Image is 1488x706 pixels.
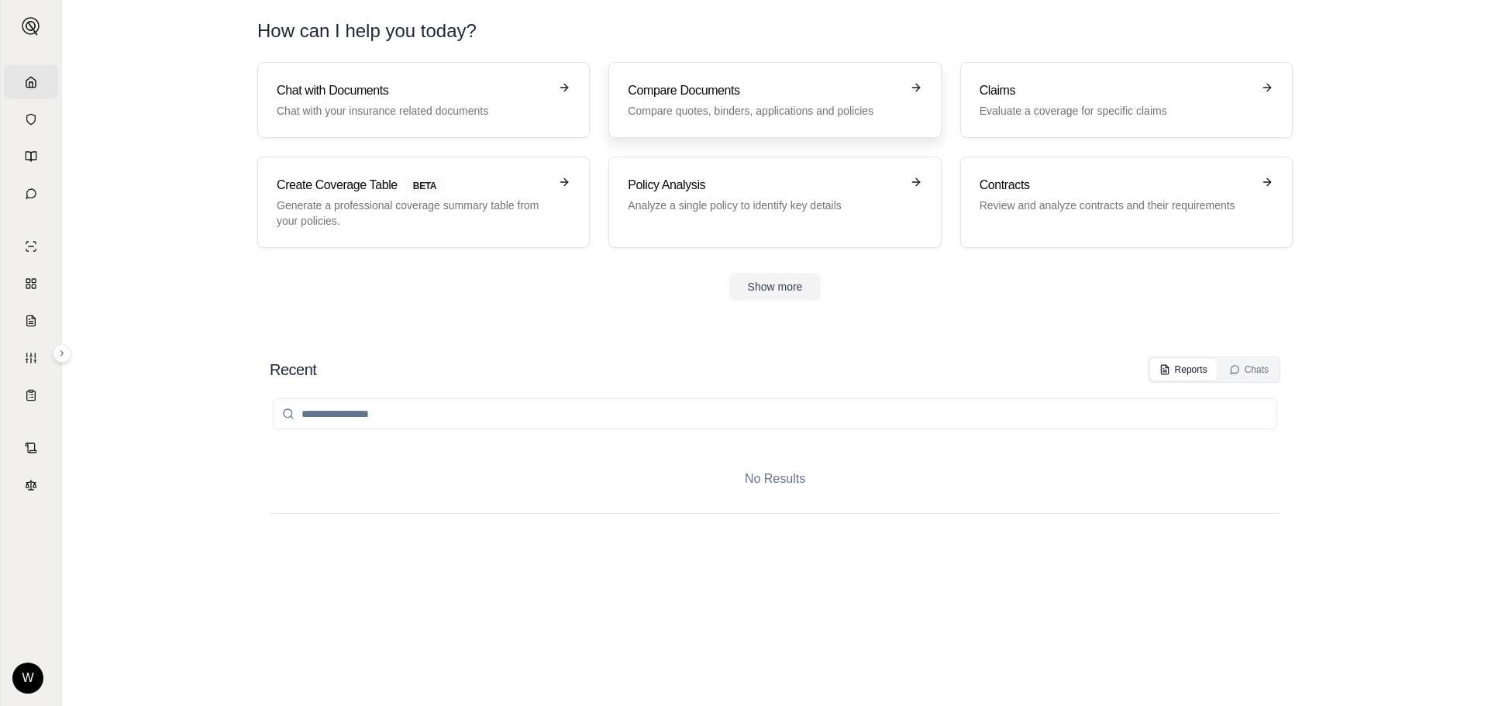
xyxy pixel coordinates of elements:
[980,198,1252,213] p: Review and analyze contracts and their requirements
[12,663,43,694] div: W
[1229,363,1269,376] div: Chats
[980,81,1252,100] h3: Claims
[4,229,58,263] a: Single Policy
[980,176,1252,195] h3: Contracts
[608,62,941,138] a: Compare DocumentsCompare quotes, binders, applications and policies
[4,102,58,136] a: Documents Vault
[270,359,316,381] h2: Recent
[980,103,1252,119] p: Evaluate a coverage for specific claims
[608,157,941,248] a: Policy AnalysisAnalyze a single policy to identify key details
[1159,363,1207,376] div: Reports
[729,273,821,301] button: Show more
[4,378,58,412] a: Coverage Table
[960,157,1293,248] a: ContractsReview and analyze contracts and their requirements
[4,139,58,174] a: Prompt Library
[270,445,1280,513] div: No Results
[960,62,1293,138] a: ClaimsEvaluate a coverage for specific claims
[277,198,549,229] p: Generate a professional coverage summary table from your policies.
[4,65,58,99] a: Home
[22,17,40,36] img: Expand sidebar
[628,198,900,213] p: Analyze a single policy to identify key details
[4,431,58,465] a: Contract Analysis
[628,81,900,100] h3: Compare Documents
[15,11,46,42] button: Expand sidebar
[257,157,590,248] a: Create Coverage TableBETAGenerate a professional coverage summary table from your policies.
[4,177,58,211] a: Chat
[404,177,446,195] span: BETA
[4,267,58,301] a: Policy Comparisons
[4,304,58,338] a: Claim Coverage
[1150,359,1217,381] button: Reports
[4,468,58,502] a: Legal Search Engine
[628,103,900,119] p: Compare quotes, binders, applications and policies
[277,176,549,195] h3: Create Coverage Table
[628,176,900,195] h3: Policy Analysis
[4,341,58,375] a: Custom Report
[53,344,71,363] button: Expand sidebar
[277,103,549,119] p: Chat with your insurance related documents
[257,62,590,138] a: Chat with DocumentsChat with your insurance related documents
[257,19,477,43] h1: How can I help you today?
[277,81,549,100] h3: Chat with Documents
[1220,359,1278,381] button: Chats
